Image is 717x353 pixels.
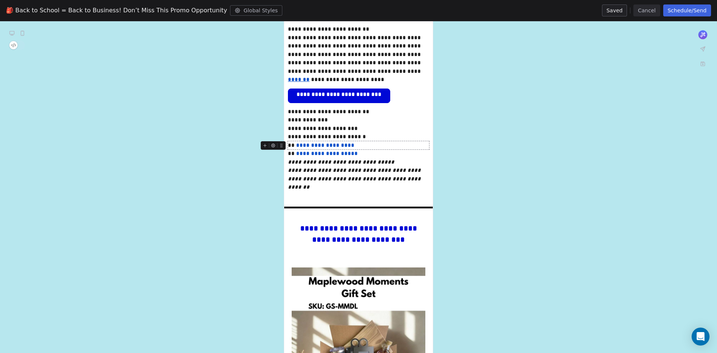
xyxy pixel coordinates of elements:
div: Open Intercom Messenger [692,328,710,346]
button: Saved [602,4,627,16]
button: Schedule/Send [663,4,711,16]
button: Global Styles [230,5,282,16]
button: Cancel [633,4,660,16]
span: 🎒 Back to School = Back to Business! Don’t Miss This Promo Opportunity [6,6,227,15]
